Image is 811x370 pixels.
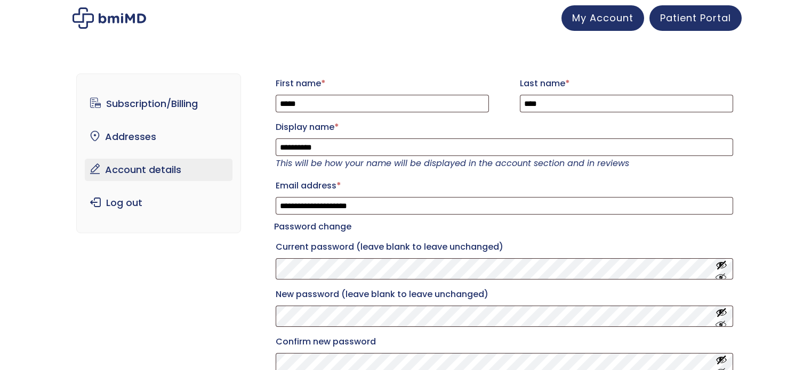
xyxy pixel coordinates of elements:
[276,75,489,92] label: First name
[660,11,731,24] span: Patient Portal
[276,177,733,194] label: Email address
[85,192,232,214] a: Log out
[716,259,727,279] button: Show password
[561,5,644,31] a: My Account
[276,239,733,256] label: Current password (leave blank to leave unchanged)
[85,126,232,148] a: Addresses
[85,93,232,115] a: Subscription/Billing
[85,159,232,181] a: Account details
[274,219,351,234] legend: Password change
[76,73,241,233] nav: Account pages
[73,7,146,29] img: My account
[716,307,727,326] button: Show password
[276,333,733,350] label: Confirm new password
[520,75,733,92] label: Last name
[276,286,733,303] label: New password (leave blank to leave unchanged)
[276,119,733,136] label: Display name
[649,5,742,31] a: Patient Portal
[276,157,629,169] em: This will be how your name will be displayed in the account section and in reviews
[572,11,633,24] span: My Account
